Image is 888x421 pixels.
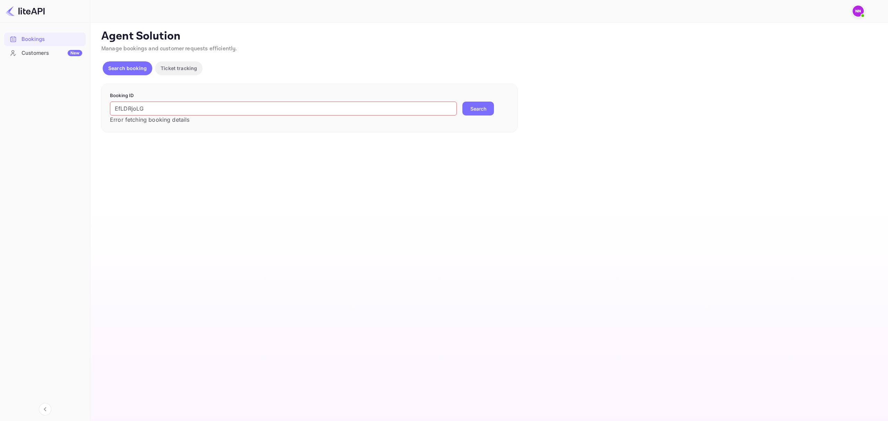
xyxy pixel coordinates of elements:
div: Bookings [4,33,86,46]
p: Ticket tracking [161,65,197,72]
a: CustomersNew [4,46,86,59]
span: Manage bookings and customer requests efficiently. [101,45,237,52]
input: Enter Booking ID (e.g., 63782194) [110,102,457,115]
div: Customers [22,49,82,57]
img: LiteAPI logo [6,6,45,17]
p: Agent Solution [101,29,876,43]
p: Error fetching booking details [110,115,457,124]
img: N/A N/A [853,6,864,17]
button: Search [462,102,494,115]
div: New [68,50,82,56]
button: Collapse navigation [39,403,51,415]
a: Bookings [4,33,86,45]
p: Booking ID [110,92,509,99]
div: Bookings [22,35,82,43]
div: CustomersNew [4,46,86,60]
p: Search booking [108,65,147,72]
